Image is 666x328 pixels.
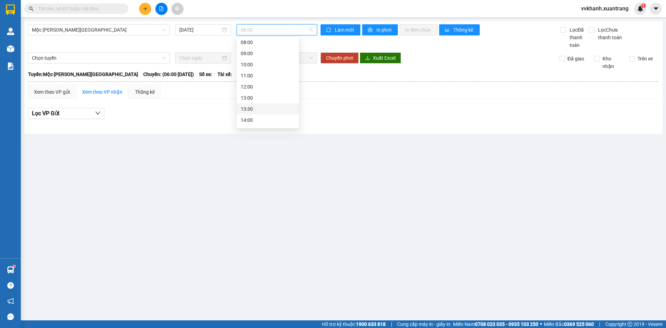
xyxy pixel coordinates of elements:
[29,6,34,11] span: search
[82,88,122,96] div: Xem theo VP nhận
[3,37,21,42] span: Người gửi:
[241,25,313,35] span: 06:00
[627,322,632,327] span: copyright
[18,21,40,28] em: Logistics
[241,50,295,57] div: 09:00
[32,53,165,63] span: Chọn tuyến
[7,313,14,320] span: message
[159,6,164,11] span: file-add
[175,6,180,11] span: aim
[143,70,194,78] span: Chuyến: (06:00 [DATE])
[179,54,221,62] input: Chọn ngày
[575,4,634,13] span: vvkhanh.xuantrang
[6,5,15,15] img: logo-vxr
[391,320,392,328] span: |
[241,72,295,79] div: 11:00
[32,109,59,118] span: Lọc VP Gửi
[179,26,221,34] input: 14/08/2025
[356,321,386,327] strong: 1900 633 818
[326,27,332,33] span: sync
[7,282,14,289] span: question-circle
[321,24,360,35] button: syncLàm mới
[7,45,14,52] img: warehouse-icon
[335,26,355,34] span: Làm mới
[650,3,662,15] button: caret-down
[322,320,386,328] span: Hỗ trợ kỹ thuật:
[17,4,41,11] span: HAIVAN
[564,321,594,327] strong: 0369 525 060
[34,88,70,96] div: Xem theo VP gửi
[241,61,295,68] div: 10:00
[362,24,398,35] button: printerIn phơi
[7,28,14,35] img: warehouse-icon
[368,27,374,33] span: printer
[135,88,155,96] div: Thống kê
[321,52,359,64] button: Chuyển phơi
[7,298,14,304] span: notification
[637,6,643,12] img: icon-new-feature
[70,18,101,25] span: 0943559551
[3,46,39,51] span: [PERSON_NAME]
[241,39,295,46] div: 08:00
[199,70,212,78] span: Số xe:
[171,3,183,15] button: aim
[95,110,101,116] span: down
[13,265,15,267] sup: 1
[3,42,39,51] span: Người nhận:
[143,6,148,11] span: plus
[567,26,588,49] span: Lọc Đã thanh toán
[241,105,295,113] div: 13:30
[360,52,401,64] button: downloadXuất Excel
[439,24,480,35] button: bar-chartThống kê
[376,26,392,34] span: In phơi
[241,94,295,102] div: 13:00
[595,26,631,41] span: Lọc Chưa thanh toán
[56,7,101,17] span: VP [GEOGRAPHIC_DATA]
[565,55,587,62] span: Đã giao
[7,266,14,274] img: warehouse-icon
[475,321,538,327] strong: 0708 023 035 - 0935 103 250
[28,72,138,77] b: Tuyến: Mộc [PERSON_NAME][GEOGRAPHIC_DATA]
[540,323,542,326] span: ⚪️
[38,5,120,12] input: Tìm tên, số ĐT hoặc mã đơn
[453,26,474,34] span: Thống kê
[641,3,646,8] sup: 1
[397,320,451,328] span: Cung cấp máy in - giấy in:
[599,320,600,328] span: |
[544,320,594,328] span: Miền Bắc
[7,62,14,70] img: solution-icon
[653,6,659,12] span: caret-down
[28,108,104,119] button: Lọc VP Gửi
[642,3,644,8] span: 1
[400,24,437,35] button: In đơn chọn
[32,25,165,35] span: Mộc Châu - Hà Nội
[241,83,295,91] div: 12:00
[600,55,624,70] span: Kho nhận
[155,3,168,15] button: file-add
[635,55,656,62] span: Trên xe
[445,27,451,33] span: bar-chart
[3,51,51,61] span: 0988011698
[217,70,232,78] span: Tài xế:
[139,3,151,15] button: plus
[241,116,295,124] div: 14:00
[8,12,49,20] span: XUANTRANG
[453,320,538,328] span: Miền Nam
